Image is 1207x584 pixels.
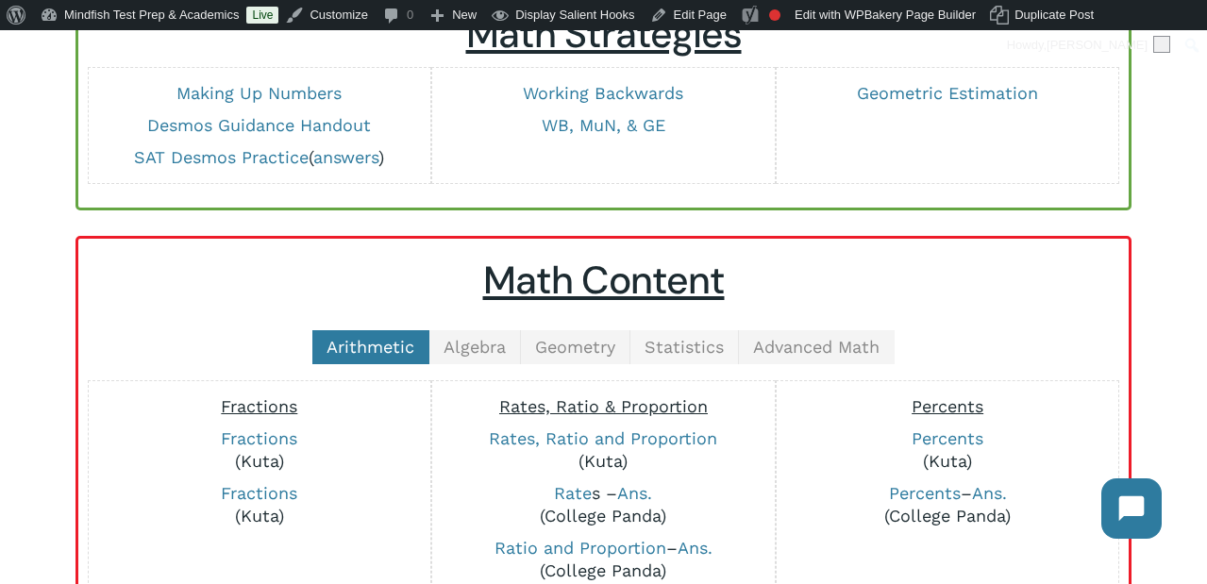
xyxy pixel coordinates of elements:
[466,9,742,59] u: Math Strategies
[678,538,712,558] a: Ans.
[617,483,652,503] a: Ans.
[1082,459,1181,558] iframe: Chatbot
[483,256,725,306] u: Math Content
[523,83,683,103] a: Working Backwards
[98,482,422,527] p: (Kuta)
[312,330,429,364] a: Arithmetic
[98,427,422,473] p: (Kuta)
[1047,38,1148,52] span: [PERSON_NAME]
[542,115,665,135] a: WB, MuN, & GE
[972,483,1007,503] a: Ans.
[442,427,765,473] p: (Kuta)
[429,330,521,364] a: Algebra
[912,428,983,448] a: Percents
[521,330,630,364] a: Geometry
[134,147,309,167] a: SAT Desmos Practice
[444,337,506,357] span: Algebra
[176,83,342,103] a: Making Up Numbers
[535,337,615,357] span: Geometry
[489,428,717,448] a: Rates, Ratio and Proportion
[630,330,739,364] a: Statistics
[221,428,297,448] a: Fractions
[786,427,1110,473] p: (Kuta)
[912,396,983,416] span: Percents
[769,9,780,21] div: Focus keyphrase not set
[786,482,1110,527] p: – (College Panda)
[327,337,414,357] span: Arithmetic
[495,538,666,558] a: Ratio and Proportion
[889,483,961,503] a: Percents
[739,330,895,364] a: Advanced Math
[442,537,765,582] p: – (College Panda)
[753,337,880,357] span: Advanced Math
[221,396,297,416] span: Fractions
[313,147,378,167] a: answers
[147,115,371,135] a: Desmos Guidance Handout
[857,83,1038,103] a: Geometric Estimation
[221,483,297,503] a: Fractions
[645,337,724,357] span: Statistics
[554,483,592,503] a: Rate
[246,7,278,24] a: Live
[499,396,708,416] span: Rates, Ratio & Proportion
[98,146,422,169] p: ( )
[1000,30,1178,60] a: Howdy,
[442,482,765,527] p: s – (College Panda)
